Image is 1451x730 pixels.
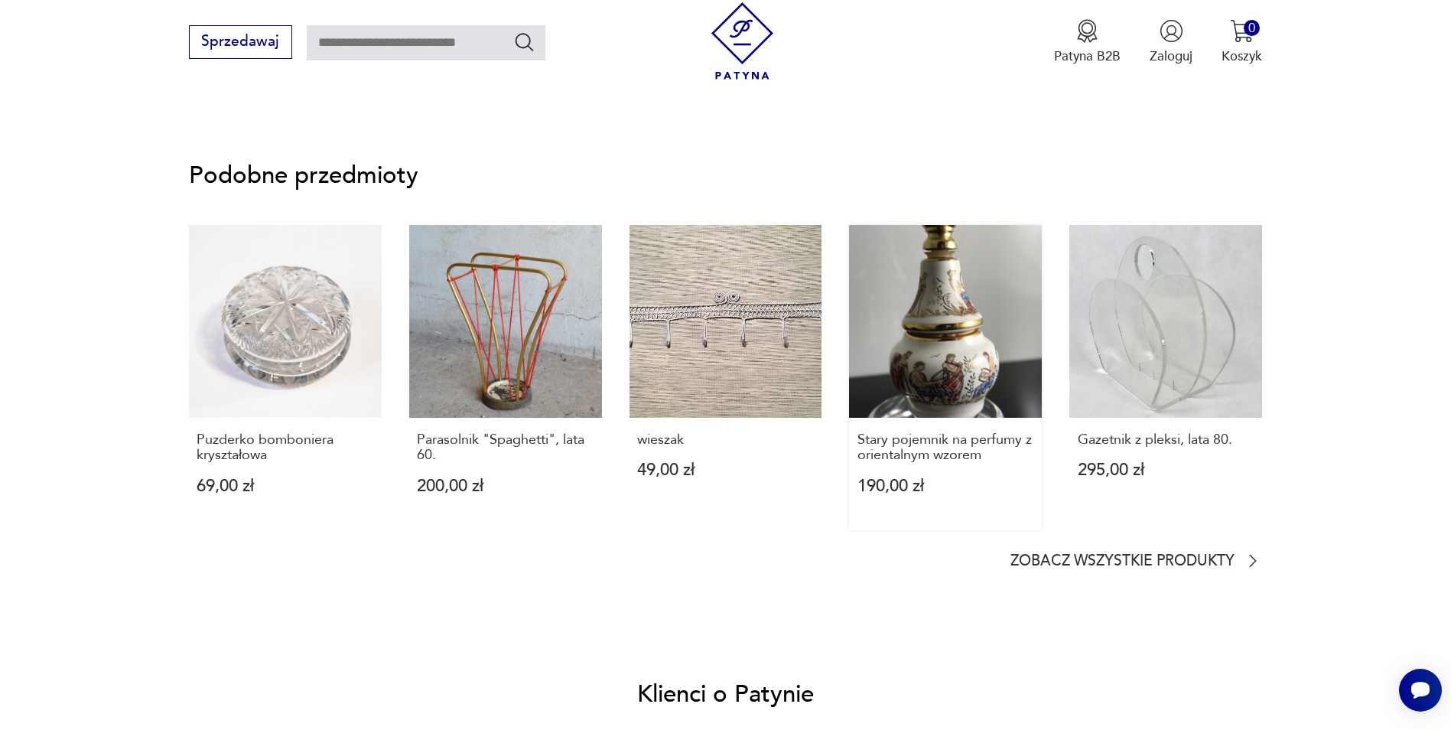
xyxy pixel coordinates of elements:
a: wieszakwieszak49,00 zł [630,225,822,530]
p: Patyna B2B [1054,47,1121,65]
p: 49,00 zł [637,462,813,478]
p: wieszak [637,432,813,448]
img: Ikona koszyka [1230,19,1254,43]
a: Stary pojemnik na perfumy z orientalnym wzoremStary pojemnik na perfumy z orientalnym wzorem190,0... [849,225,1042,530]
p: Zaloguj [1150,47,1192,65]
button: Sprzedawaj [189,25,292,59]
a: Zobacz wszystkie produkty [1010,552,1262,570]
img: Ikonka użytkownika [1160,19,1183,43]
iframe: Smartsupp widget button [1399,669,1442,712]
p: Puzderko bomboniera kryształowa [197,432,373,464]
p: Zobacz wszystkie produkty [1010,556,1235,568]
button: 0Koszyk [1222,19,1262,65]
p: 190,00 zł [857,478,1033,494]
img: Patyna - sklep z meblami i dekoracjami vintage [704,2,781,80]
p: 69,00 zł [197,478,373,494]
p: Stary pojemnik na perfumy z orientalnym wzorem [857,432,1033,464]
a: Sprzedawaj [189,37,292,49]
a: Puzderko bomboniera kryształowaPuzderko bomboniera kryształowa69,00 zł [189,225,382,530]
p: Koszyk [1222,47,1262,65]
p: Gazetnik z pleksi, lata 80. [1078,432,1254,448]
div: 0 [1244,20,1260,36]
h2: Klienci o Patynie [637,679,814,710]
button: Zaloguj [1150,19,1192,65]
a: Gazetnik z pleksi, lata 80.Gazetnik z pleksi, lata 80.295,00 zł [1069,225,1262,530]
button: Patyna B2B [1054,19,1121,65]
p: Parasolnik "Spaghetti", lata 60. [417,432,593,464]
p: 200,00 zł [417,478,593,494]
p: Podobne przedmioty [189,165,1263,187]
a: Parasolnik "Spaghetti", lata 60.Parasolnik "Spaghetti", lata 60.200,00 zł [409,225,602,530]
img: Ikona medalu [1075,19,1099,43]
p: 295,00 zł [1078,462,1254,478]
a: Ikona medaluPatyna B2B [1054,19,1121,65]
button: Szukaj [513,31,535,53]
